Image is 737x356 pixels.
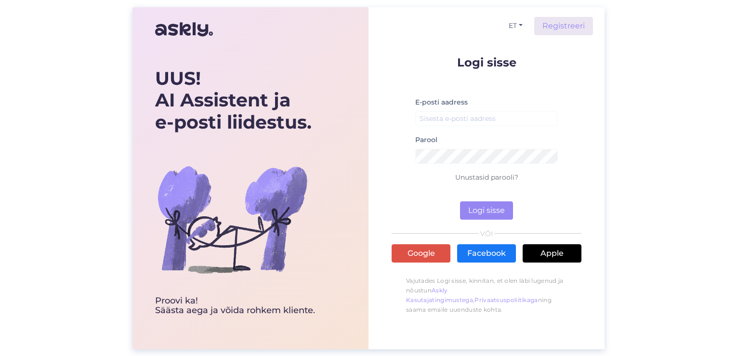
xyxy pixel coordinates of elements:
[392,56,581,68] p: Logi sisse
[479,230,495,237] span: VÕI
[534,17,593,35] a: Registreeri
[392,271,581,319] p: Vajutades Logi sisse, kinnitan, et olen läbi lugenud ja nõustun , ning saama emaile uuenduste kohta.
[415,97,468,107] label: E-posti aadress
[455,173,518,182] a: Unustasid parooli?
[155,142,309,296] img: bg-askly
[523,244,581,263] a: Apple
[155,67,315,133] div: UUS! AI Assistent ja e-posti liidestus.
[392,244,450,263] a: Google
[457,244,516,263] a: Facebook
[155,18,213,41] img: Askly
[505,19,526,33] button: ET
[415,135,437,145] label: Parool
[406,287,473,303] a: Askly Kasutajatingimustega
[155,296,315,316] div: Proovi ka! Säästa aega ja võida rohkem kliente.
[474,296,538,303] a: Privaatsuspoliitikaga
[415,111,558,126] input: Sisesta e-posti aadress
[460,201,513,220] button: Logi sisse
